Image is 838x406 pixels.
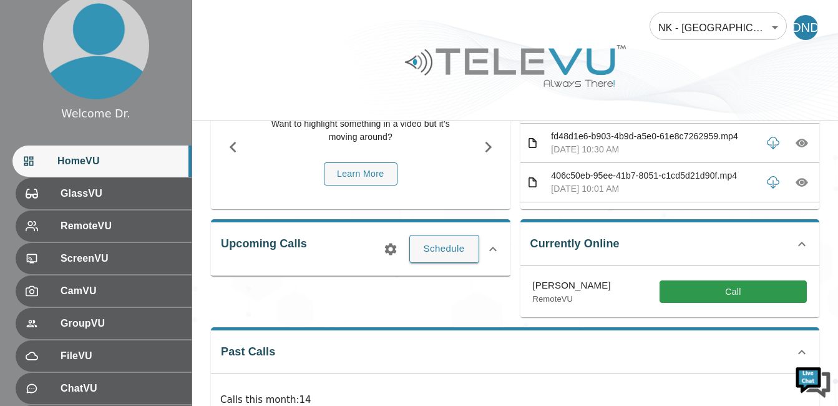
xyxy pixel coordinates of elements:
[409,235,479,262] button: Schedule
[61,284,182,299] span: CamVU
[57,154,182,169] span: HomeVU
[324,162,397,186] button: Learn More
[793,15,818,40] div: DND
[16,210,192,242] div: RemoteVU
[261,117,460,144] p: Want to highlight something in a video but it's moving around?
[16,308,192,339] div: GroupVU
[21,58,52,89] img: d_736959983_company_1615157101543_736959983
[65,66,210,82] div: Chat with us now
[61,186,182,201] span: GlassVU
[61,316,182,331] span: GroupVU
[794,362,832,400] img: Chat Widget
[61,219,182,234] span: RemoteVU
[16,243,192,274] div: ScreenVU
[72,123,172,249] span: We're online!
[650,10,787,45] div: NK - [GEOGRAPHIC_DATA]
[61,381,182,396] span: ChatVU
[61,349,182,364] span: FileVU
[16,275,192,307] div: CamVU
[16,178,192,209] div: GlassVU
[551,130,756,143] p: fd48d1e6-b903-4b9d-a5e0-61e8c7262959.mp4
[533,279,611,293] p: [PERSON_NAME]
[205,6,235,36] div: Minimize live chat window
[12,146,192,177] div: HomeVU
[6,272,238,316] textarea: Type your message and hit 'Enter'
[660,280,807,304] button: Call
[551,169,756,182] p: 406c50eb-95ee-41b7-8051-c1cd5d21d90f.mp4
[533,293,611,305] p: RemoteVU
[551,182,756,196] p: [DATE] 10:01 AM
[403,40,628,92] img: Logo
[16,373,192,404] div: ChatVU
[551,143,756,156] p: [DATE] 10:30 AM
[16,340,192,372] div: FileVU
[551,209,756,222] p: d54dd96a-67b0-43f4-a631-6cbd7ff97efa.mp4
[61,106,130,122] div: Welcome Dr.
[61,251,182,266] span: ScreenVU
